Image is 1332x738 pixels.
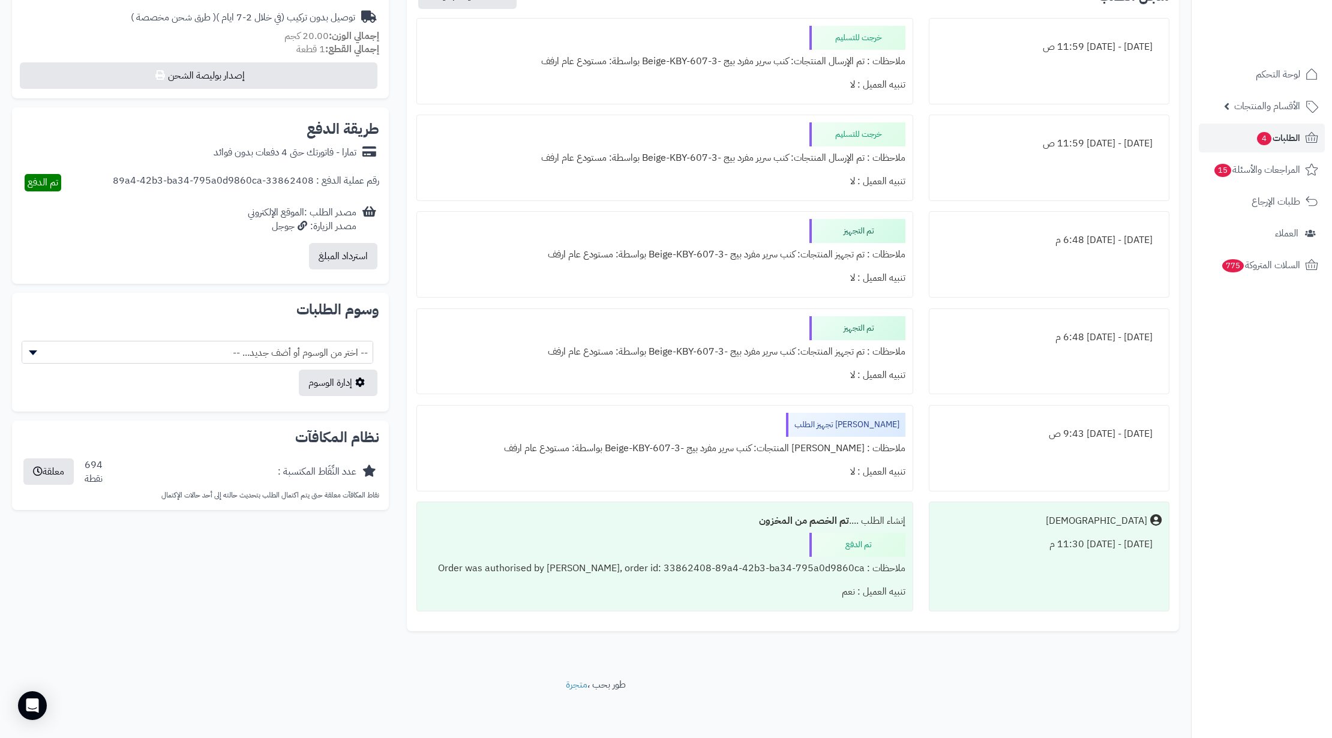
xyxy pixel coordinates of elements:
[309,243,377,269] button: استرداد المبلغ
[809,316,905,340] div: تم التجهيز
[325,42,379,56] strong: إجمالي القطع:
[22,490,379,500] p: نقاط المكافآت معلقة حتى يتم اكتمال الطلب بتحديث حالته إلى أحد حالات الإكتمال
[1199,155,1325,184] a: المراجعات والأسئلة15
[1252,193,1300,210] span: طلبات الإرجاع
[1199,60,1325,89] a: لوحة التحكم
[809,533,905,557] div: تم الدفع
[85,458,103,486] div: 694
[1234,98,1300,115] span: الأقسام والمنتجات
[1199,187,1325,216] a: طلبات الإرجاع
[937,326,1162,349] div: [DATE] - [DATE] 6:48 م
[1222,259,1244,272] span: 775
[1214,164,1231,177] span: 15
[329,29,379,43] strong: إجمالي الوزن:
[1199,219,1325,248] a: العملاء
[424,266,905,290] div: تنبيه العميل : لا
[22,430,379,445] h2: نظام المكافآت
[786,413,905,437] div: [PERSON_NAME] تجهيز الطلب
[424,437,905,460] div: ملاحظات : [PERSON_NAME] المنتجات: كنب سرير مفرد بيج -Beige-KBY-607-3 بواسطة: مستودع عام ارفف
[307,122,379,136] h2: طريقة الدفع
[937,35,1162,59] div: [DATE] - [DATE] 11:59 ص
[1256,66,1300,83] span: لوحة التحكم
[1275,225,1298,242] span: العملاء
[248,220,356,233] div: مصدر الزيارة: جوجل
[809,26,905,50] div: خرجت للتسليم
[937,422,1162,446] div: [DATE] - [DATE] 9:43 ص
[424,460,905,484] div: تنبيه العميل : لا
[424,170,905,193] div: تنبيه العميل : لا
[284,29,379,43] small: 20.00 كجم
[937,132,1162,155] div: [DATE] - [DATE] 11:59 ص
[1046,514,1147,528] div: [DEMOGRAPHIC_DATA]
[424,146,905,170] div: ملاحظات : تم الإرسال المنتجات: كنب سرير مفرد بيج -Beige-KBY-607-3 بواسطة: مستودع عام ارفف
[1213,161,1300,178] span: المراجعات والأسئلة
[1250,32,1321,58] img: logo-2.png
[424,580,905,604] div: تنبيه العميل : نعم
[424,50,905,73] div: ملاحظات : تم الإرسال المنتجات: كنب سرير مفرد بيج -Beige-KBY-607-3 بواسطة: مستودع عام ارفف
[22,341,373,364] span: -- اختر من الوسوم أو أضف جديد... --
[424,509,905,533] div: إنشاء الطلب ....
[214,146,356,160] div: تمارا - فاتورتك حتى 4 دفعات بدون فوائد
[131,10,216,25] span: ( طرق شحن مخصصة )
[937,533,1162,556] div: [DATE] - [DATE] 11:30 م
[85,472,103,486] div: نقطة
[566,677,587,692] a: متجرة
[1256,130,1300,146] span: الطلبات
[424,557,905,580] div: ملاحظات : Order was authorised by [PERSON_NAME], order id: 33862408-89a4-42b3-ba34-795a0d9860ca
[1221,257,1300,274] span: السلات المتروكة
[278,465,356,479] div: عدد النِّقَاط المكتسبة :
[809,219,905,243] div: تم التجهيز
[28,175,58,190] span: تم الدفع
[1199,124,1325,152] a: الطلبات4
[424,243,905,266] div: ملاحظات : تم تجهيز المنتجات: كنب سرير مفرد بيج -Beige-KBY-607-3 بواسطة: مستودع عام ارفف
[299,370,377,396] a: إدارة الوسوم
[20,62,377,89] button: إصدار بوليصة الشحن
[937,229,1162,252] div: [DATE] - [DATE] 6:48 م
[1199,251,1325,280] a: السلات المتروكة775
[296,42,379,56] small: 1 قطعة
[23,458,74,485] button: معلقة
[113,174,379,191] div: رقم عملية الدفع : 33862408-89a4-42b3-ba34-795a0d9860ca
[759,514,849,528] b: تم الخصم من المخزون
[424,73,905,97] div: تنبيه العميل : لا
[248,206,356,233] div: مصدر الطلب :الموقع الإلكتروني
[131,11,355,25] div: توصيل بدون تركيب (في خلال 2-7 ايام )
[424,340,905,364] div: ملاحظات : تم تجهيز المنتجات: كنب سرير مفرد بيج -Beige-KBY-607-3 بواسطة: مستودع عام ارفف
[1257,132,1271,145] span: 4
[424,364,905,387] div: تنبيه العميل : لا
[22,302,379,317] h2: وسوم الطلبات
[809,122,905,146] div: خرجت للتسليم
[18,691,47,720] div: Open Intercom Messenger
